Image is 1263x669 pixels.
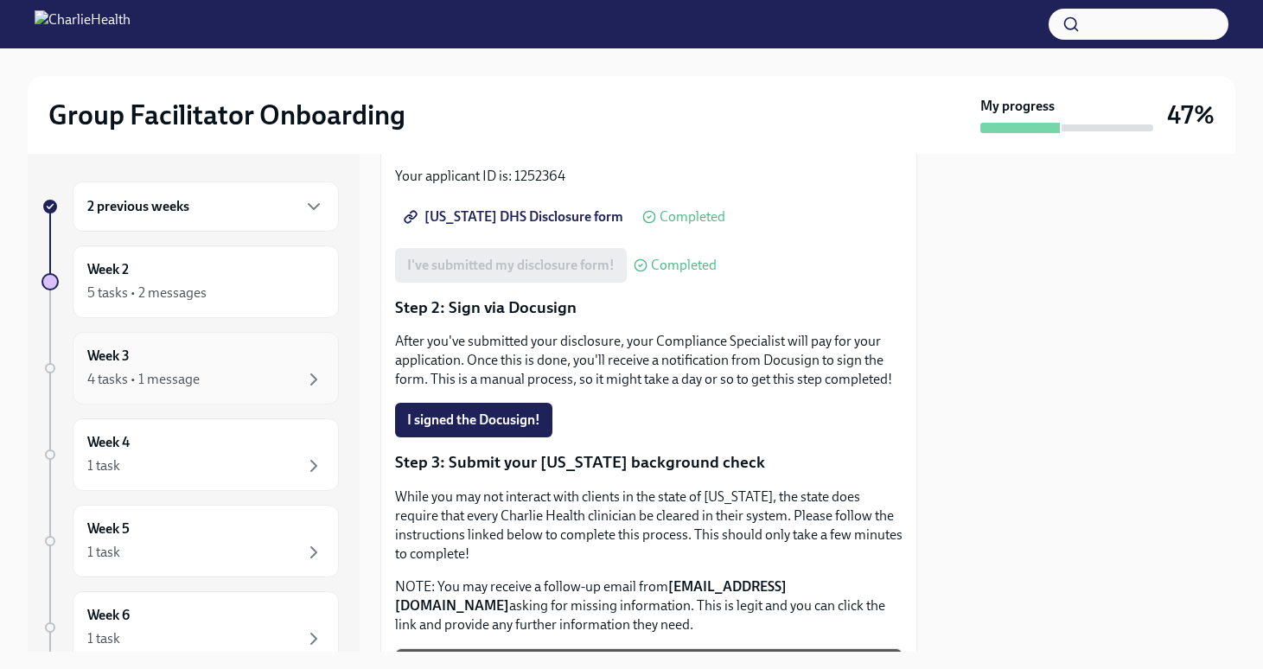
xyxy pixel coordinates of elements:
div: 1 task [87,629,120,648]
button: I signed the Docusign! [395,403,552,437]
div: 1 task [87,456,120,475]
a: Week 41 task [41,418,339,491]
span: I signed the Docusign! [407,411,540,429]
p: After you've submitted your disclosure, your Compliance Specialist will pay for your application.... [395,332,903,389]
h6: Week 3 [87,347,130,366]
p: Step 3: Submit your [US_STATE] background check [395,451,903,474]
p: While you may not interact with clients in the state of [US_STATE], the state does require that e... [395,487,903,564]
h6: Week 6 [87,606,130,625]
span: [US_STATE] DHS Disclosure form [407,208,623,226]
a: Week 25 tasks • 2 messages [41,245,339,318]
p: Step 2: Sign via Docusign [395,296,903,319]
a: Week 61 task [41,591,339,664]
a: Week 51 task [41,505,339,577]
img: CharlieHealth [35,10,131,38]
strong: [EMAIL_ADDRESS][DOMAIN_NAME] [395,578,787,614]
p: Your applicant ID is: 1252364 [395,167,903,186]
h6: Week 2 [87,260,129,279]
h6: Week 4 [87,433,130,452]
div: 4 tasks • 1 message [87,370,200,389]
h3: 47% [1167,99,1215,131]
p: NOTE: You may receive a follow-up email from asking for missing information. This is legit and yo... [395,577,903,634]
strong: My progress [980,97,1055,116]
span: Completed [660,210,725,224]
div: 2 previous weeks [73,182,339,232]
h6: 2 previous weeks [87,197,189,216]
div: 5 tasks • 2 messages [87,284,207,303]
div: 1 task [87,543,120,562]
a: Week 34 tasks • 1 message [41,332,339,405]
h2: Group Facilitator Onboarding [48,98,405,132]
a: [US_STATE] DHS Disclosure form [395,200,635,234]
span: Completed [651,258,717,272]
h6: Week 5 [87,519,130,538]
